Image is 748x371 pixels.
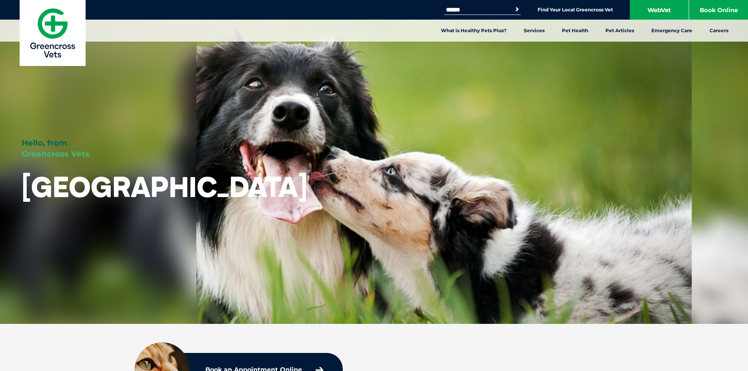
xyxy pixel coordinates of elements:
a: Careers [701,20,737,42]
a: Pet Articles [597,20,643,42]
h1: [GEOGRAPHIC_DATA] [22,171,307,202]
a: Services [515,20,553,42]
a: Emergency Care [643,20,701,42]
a: Pet Health [553,20,597,42]
a: What is Healthy Pets Plus? [432,20,515,42]
a: Find Your Local Greencross Vet [538,7,613,13]
button: Search [513,5,521,13]
span: Greencross Vets [22,149,90,159]
span: Hello, from [22,138,67,148]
